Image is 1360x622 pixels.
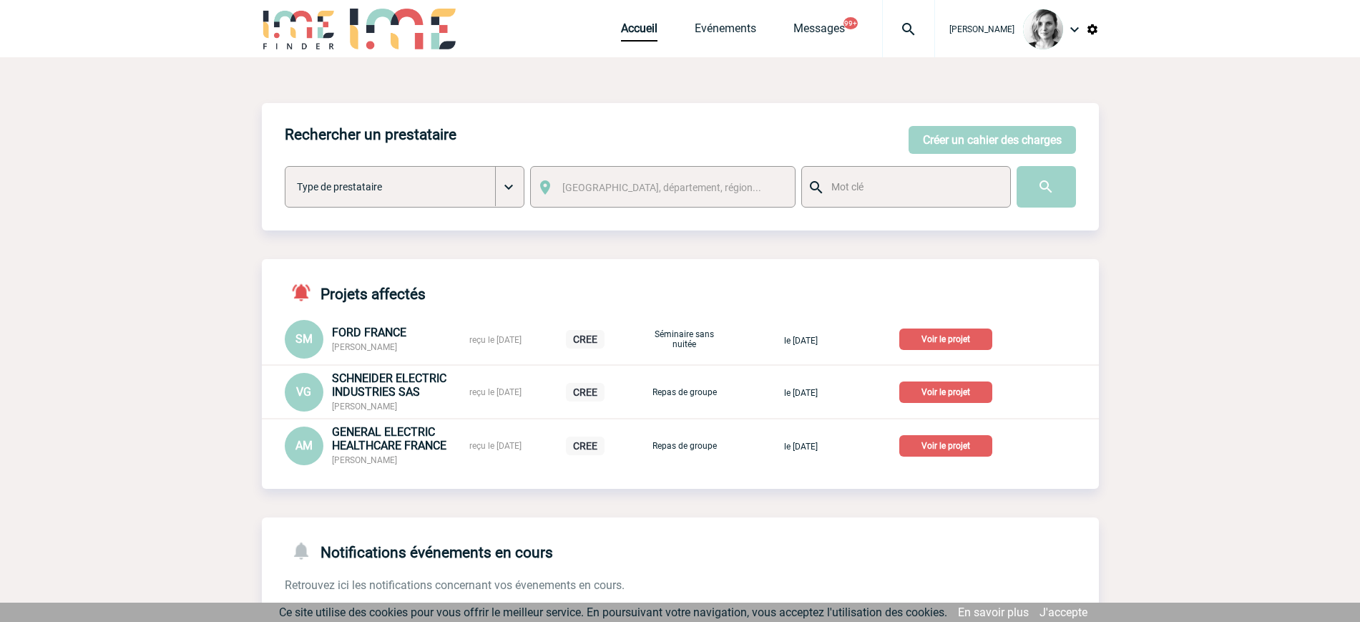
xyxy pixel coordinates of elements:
span: [PERSON_NAME] [949,24,1014,34]
img: IME-Finder [262,9,336,49]
a: Voir le projet [899,331,998,345]
p: Voir le projet [899,329,992,350]
a: Accueil [621,21,657,42]
span: reçu le [DATE] [469,387,522,397]
a: Evénements [695,21,756,42]
span: GENERAL ELECTRIC HEALTHCARE FRANCE [332,425,446,452]
span: SCHNEIDER ELECTRIC INDUSTRIES SAS [332,371,446,399]
a: Messages [793,21,845,42]
span: le [DATE] [784,442,818,452]
span: AM [295,439,313,452]
p: Repas de groupe [649,441,720,451]
span: reçu le [DATE] [469,335,522,345]
span: SM [295,332,313,346]
span: [PERSON_NAME] [332,342,397,352]
span: Ce site utilise des cookies pour vous offrir le meilleur service. En poursuivant votre navigation... [279,606,947,619]
h4: Notifications événements en cours [285,540,553,561]
span: FORD FRANCE [332,326,406,339]
a: En savoir plus [958,606,1029,619]
h4: Rechercher un prestataire [285,126,456,143]
span: reçu le [DATE] [469,441,522,451]
a: J'accepte [1039,606,1087,619]
input: Mot clé [828,178,997,196]
span: le [DATE] [784,388,818,398]
span: VG [296,385,311,399]
p: CREE [566,437,605,455]
h4: Projets affectés [285,282,426,303]
a: Voir le projet [899,384,998,398]
img: notifications-active-24-px-r.png [290,282,321,303]
p: Voir le projet [899,382,992,403]
span: [GEOGRAPHIC_DATA], département, région... [562,182,761,193]
p: Repas de groupe [649,387,720,397]
span: le [DATE] [784,336,818,346]
p: Voir le projet [899,435,992,457]
span: [PERSON_NAME] [332,402,397,412]
span: Retrouvez ici les notifications concernant vos évenements en cours. [285,578,625,592]
span: [PERSON_NAME] [332,455,397,465]
a: Voir le projet [899,438,998,452]
button: 99+ [843,17,858,29]
img: 103019-1.png [1023,9,1063,49]
input: Submit [1017,166,1076,208]
img: notifications-24-px-g.png [290,540,321,561]
p: CREE [566,330,605,349]
p: Séminaire sans nuitée [649,329,720,349]
p: CREE [566,383,605,402]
